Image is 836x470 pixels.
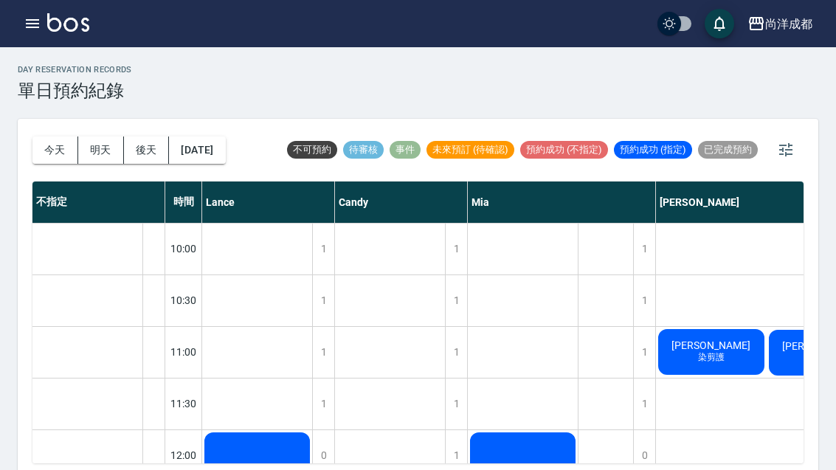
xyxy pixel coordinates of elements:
[18,65,132,75] h2: day Reservation records
[633,224,655,274] div: 1
[426,143,514,156] span: 未來預訂 (待確認)
[445,379,467,429] div: 1
[32,136,78,164] button: 今天
[165,182,202,223] div: 時間
[633,327,655,378] div: 1
[18,80,132,101] h3: 單日預約紀錄
[445,224,467,274] div: 1
[445,275,467,326] div: 1
[695,351,728,364] span: 染剪護
[520,143,608,156] span: 預約成功 (不指定)
[124,136,170,164] button: 後天
[47,13,89,32] img: Logo
[78,136,124,164] button: 明天
[312,224,334,274] div: 1
[633,379,655,429] div: 1
[165,274,202,326] div: 10:30
[705,9,734,38] button: save
[343,143,384,156] span: 待審核
[633,275,655,326] div: 1
[32,182,165,223] div: 不指定
[312,379,334,429] div: 1
[698,143,758,156] span: 已完成預約
[669,339,753,351] span: [PERSON_NAME]
[169,136,225,164] button: [DATE]
[445,327,467,378] div: 1
[468,182,656,223] div: Mia
[202,182,335,223] div: Lance
[312,275,334,326] div: 1
[390,143,421,156] span: 事件
[312,327,334,378] div: 1
[335,182,468,223] div: Candy
[287,143,337,156] span: 不可預約
[614,143,692,156] span: 預約成功 (指定)
[765,15,812,33] div: 尚洋成都
[165,378,202,429] div: 11:30
[165,223,202,274] div: 10:00
[165,326,202,378] div: 11:00
[742,9,818,39] button: 尚洋成都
